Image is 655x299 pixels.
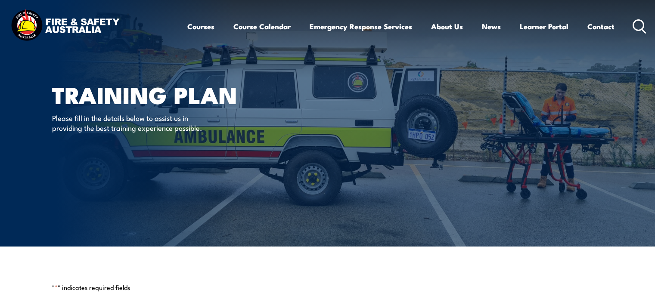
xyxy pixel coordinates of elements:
h1: Training plan [52,84,265,105]
a: Courses [187,15,214,38]
a: About Us [431,15,463,38]
a: Learner Portal [520,15,568,38]
a: News [482,15,501,38]
p: " " indicates required fields [52,283,603,292]
a: Contact [587,15,615,38]
a: Emergency Response Services [310,15,412,38]
p: Please fill in the details below to assist us in providing the best training experience possible. [52,113,209,133]
a: Course Calendar [233,15,291,38]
